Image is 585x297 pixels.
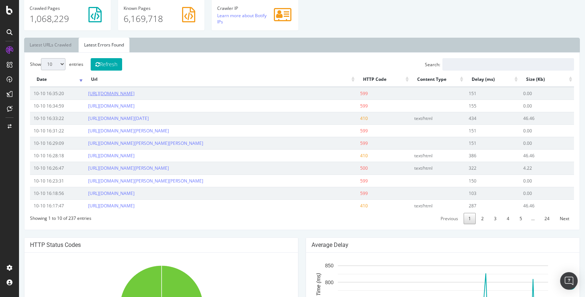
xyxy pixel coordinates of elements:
p: 6,169,718 [105,12,180,25]
th: Url: activate to sort column ascending [65,72,337,87]
td: 0.00 [501,137,555,149]
th: Size (Kb): activate to sort column ascending [501,72,555,87]
span: 599 [341,178,349,184]
td: 287 [446,199,501,212]
th: Date: activate to sort column ascending [11,72,65,87]
select: Showentries [22,58,46,70]
td: 0.00 [501,187,555,199]
a: [URL][DOMAIN_NAME][PERSON_NAME] [69,165,150,171]
label: Show entries [11,58,64,70]
td: 10-10 16:18:56 [11,187,65,199]
a: 5 [496,213,508,224]
th: Content Type: activate to sort column ascending [392,72,446,87]
td: text/html [392,112,446,124]
span: … [508,215,520,222]
div: Showing 1 to 10 of 237 entries [11,212,72,221]
input: Search: [423,58,555,71]
td: 10-10 16:31:22 [11,124,65,137]
td: 322 [446,162,501,174]
td: 0.00 [501,174,555,187]
a: Latest URLs Crawled [5,38,58,52]
td: 10-10 16:26:47 [11,162,65,174]
p: 1,068,229 [11,12,86,25]
td: 434 [446,112,501,124]
a: [URL][DOMAIN_NAME] [69,190,116,196]
td: 150 [446,174,501,187]
td: 46.46 [501,149,555,162]
a: 1 [445,213,457,224]
h4: Pages Known [105,6,180,11]
td: 0.00 [501,87,555,99]
span: 410 [341,153,349,159]
span: 410 [341,115,349,121]
td: 10-10 16:17:47 [11,199,65,212]
span: 599 [341,103,349,109]
a: Learn more about Botify IPs [198,12,248,25]
a: 3 [470,213,482,224]
text: 800 [306,279,315,285]
td: 155 [446,99,501,112]
span: 410 [341,203,349,209]
td: 151 [446,87,501,99]
td: 386 [446,149,501,162]
th: Delay (ms): activate to sort column ascending [446,72,501,87]
a: 4 [483,213,495,224]
a: [URL][DOMAIN_NAME][PERSON_NAME][PERSON_NAME] [69,140,184,146]
a: [URL][DOMAIN_NAME] [69,90,116,97]
a: [URL][DOMAIN_NAME] [69,103,116,109]
td: 0.00 [501,99,555,112]
div: Open Intercom Messenger [560,272,578,290]
span: 599 [341,90,349,97]
th: HTTP Code: activate to sort column ascending [337,72,392,87]
td: text/html [392,199,446,212]
td: 46.46 [501,199,555,212]
span: 599 [341,128,349,134]
h4: Pages Crawled [11,6,86,11]
a: [URL][DOMAIN_NAME] [69,203,116,209]
td: 46.46 [501,112,555,124]
td: 4.22 [501,162,555,174]
td: 10-10 16:29:09 [11,137,65,149]
h4: Crawler IP [198,6,274,11]
td: 10-10 16:35:20 [11,87,65,99]
a: [URL][DOMAIN_NAME][PERSON_NAME][PERSON_NAME] [69,178,184,184]
label: Search: [406,58,555,71]
span: 500 [341,165,349,171]
button: Refresh [72,58,103,71]
a: [URL][DOMAIN_NAME] [69,153,116,159]
td: 10-10 16:23:31 [11,174,65,187]
td: 151 [446,124,501,137]
td: 103 [446,187,501,199]
td: text/html [392,162,446,174]
a: 24 [521,213,535,224]
a: [URL][DOMAIN_NAME][DATE] [69,115,130,121]
a: 2 [457,213,469,224]
h4: Average Delay [292,241,555,249]
text: 850 [306,263,315,269]
h4: HTTP Status Codes [11,241,273,249]
a: Next [536,213,555,224]
span: 599 [341,140,349,146]
td: 0.00 [501,124,555,137]
span: 599 [341,190,349,196]
a: Previous [417,213,444,224]
a: [URL][DOMAIN_NAME][PERSON_NAME] [69,128,150,134]
td: text/html [392,149,446,162]
td: 10-10 16:34:59 [11,99,65,112]
td: 10-10 16:28:18 [11,149,65,162]
td: 10-10 16:33:22 [11,112,65,124]
td: 151 [446,137,501,149]
a: Latest Errors Found [60,38,110,52]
